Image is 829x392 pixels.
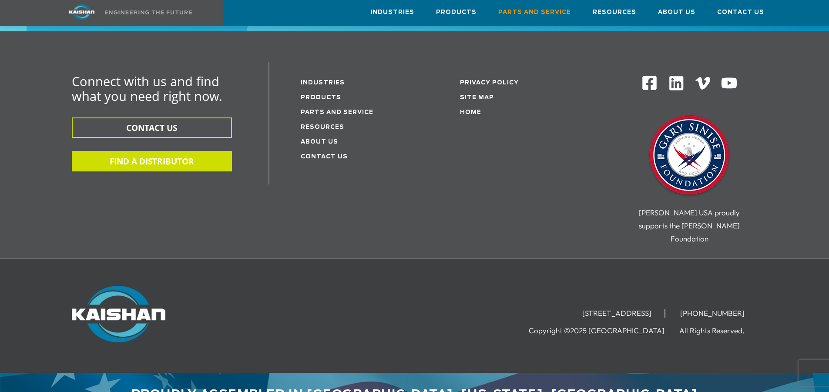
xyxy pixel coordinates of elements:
[301,80,345,86] a: Industries
[639,208,740,243] span: [PERSON_NAME] USA proudly supports the [PERSON_NAME] Foundation
[301,154,348,160] a: Contact Us
[72,73,222,104] span: Connect with us and find what you need right now.
[436,0,477,24] a: Products
[658,7,695,17] span: About Us
[370,7,414,17] span: Industries
[301,95,341,101] a: Products
[72,286,165,342] img: Kaishan
[529,326,678,335] li: Copyright ©2025 [GEOGRAPHIC_DATA]
[72,151,232,171] button: FIND A DISTRIBUTOR
[498,7,571,17] span: Parts and Service
[593,7,636,17] span: Resources
[593,0,636,24] a: Resources
[49,4,114,20] img: kaishan logo
[460,95,494,101] a: Site Map
[105,10,192,14] img: Engineering the future
[641,75,658,91] img: Facebook
[569,309,665,318] li: [STREET_ADDRESS]
[436,7,477,17] span: Products
[679,326,758,335] li: All Rights Reserved.
[370,0,414,24] a: Industries
[695,77,710,90] img: Vimeo
[498,0,571,24] a: Parts and Service
[301,110,373,115] a: Parts and service
[658,0,695,24] a: About Us
[301,139,338,145] a: About Us
[646,113,733,200] img: Gary Sinise Foundation
[460,110,481,115] a: Home
[301,124,344,130] a: Resources
[717,0,764,24] a: Contact Us
[721,75,738,92] img: Youtube
[72,117,232,138] button: CONTACT US
[667,309,758,318] li: [PHONE_NUMBER]
[460,80,519,86] a: Privacy Policy
[717,7,764,17] span: Contact Us
[668,75,685,92] img: Linkedin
